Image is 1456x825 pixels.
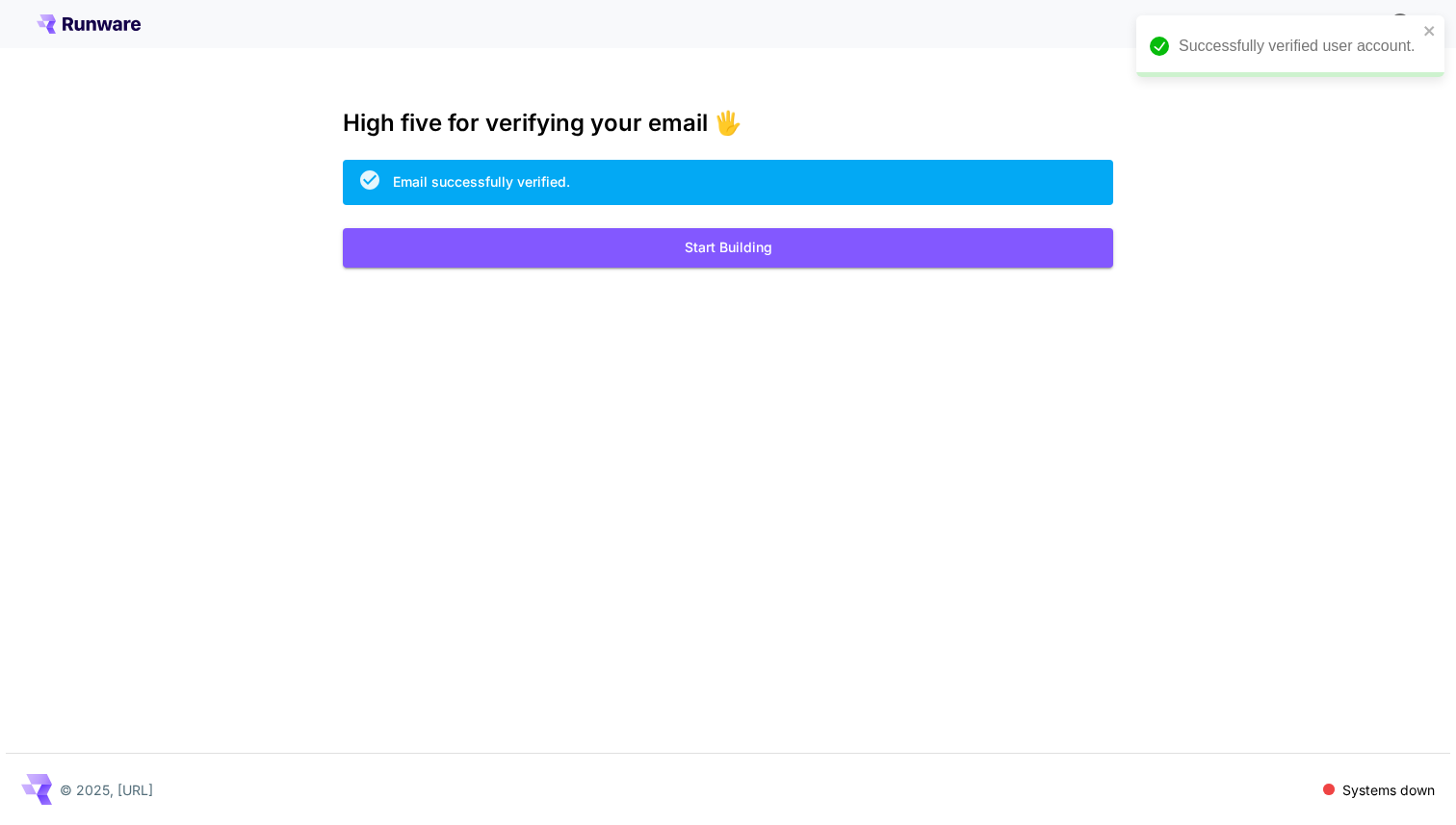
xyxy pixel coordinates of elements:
div: Successfully verified user account. [1179,35,1417,58]
button: Start Building [343,228,1113,268]
button: In order to qualify for free credit, you need to sign up with a business email address and click ... [1381,4,1419,42]
p: Systems down [1342,780,1435,800]
button: close [1423,23,1437,39]
h3: High five for verifying your email 🖐️ [343,110,1113,137]
div: Email successfully verified. [393,171,570,192]
p: © 2025, [URL] [60,780,153,800]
